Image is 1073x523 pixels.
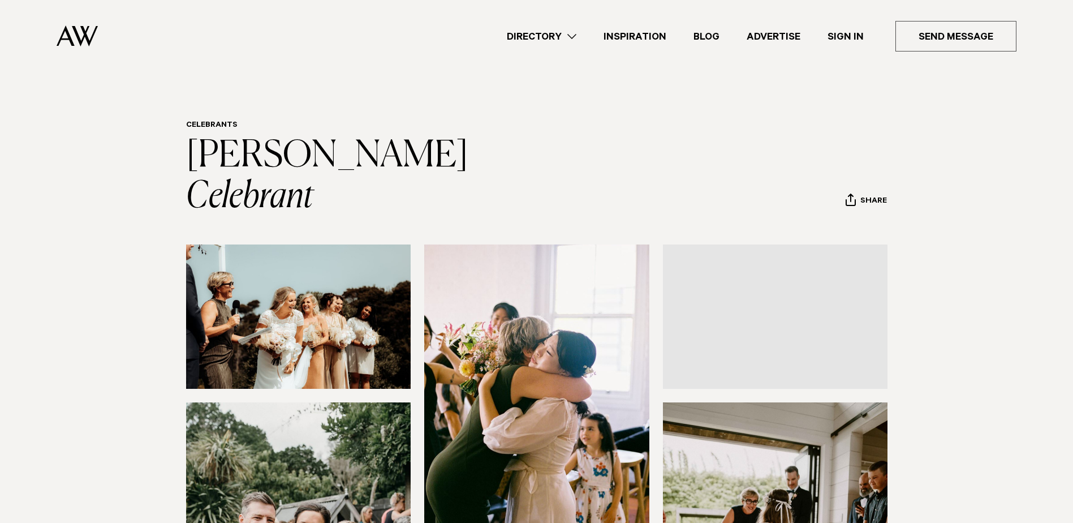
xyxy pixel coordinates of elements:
[493,29,590,44] a: Directory
[57,25,98,46] img: Auckland Weddings Logo
[895,21,1016,52] a: Send Message
[860,196,887,207] span: Share
[814,29,877,44] a: Sign In
[590,29,680,44] a: Inspiration
[186,138,474,215] a: [PERSON_NAME] Celebrant
[680,29,733,44] a: Blog
[845,193,887,210] button: Share
[186,121,238,130] a: Celebrants
[733,29,814,44] a: Advertise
